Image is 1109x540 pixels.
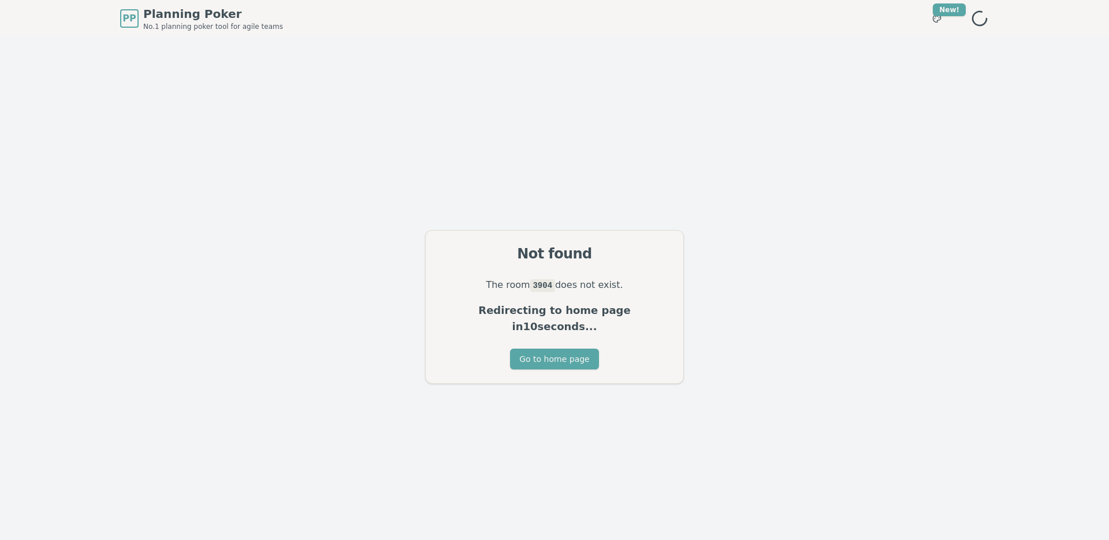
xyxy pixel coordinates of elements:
span: Planning Poker [143,6,283,22]
p: Redirecting to home page in 10 seconds... [440,302,669,335]
span: PP [122,12,136,25]
button: New! [926,8,947,29]
div: Not found [440,245,669,263]
div: New! [933,3,966,16]
p: The room does not exist. [440,277,669,293]
button: Go to home page [510,349,598,369]
code: 3904 [530,279,555,292]
span: No.1 planning poker tool for agile teams [143,22,283,31]
a: PPPlanning PokerNo.1 planning poker tool for agile teams [120,6,283,31]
